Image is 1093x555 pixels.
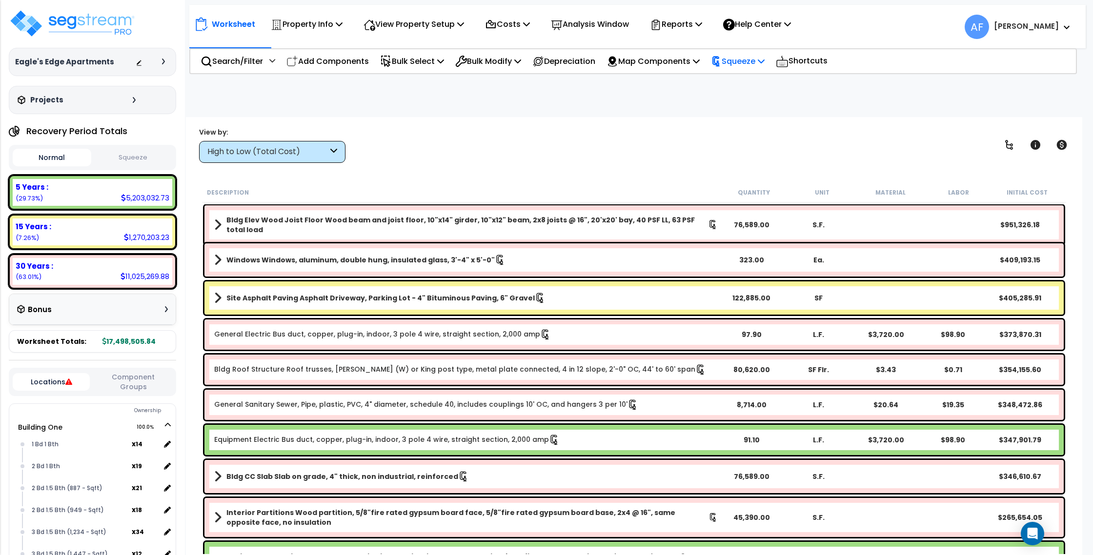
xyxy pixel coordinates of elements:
div: $20.64 [852,400,920,410]
div: $3.43 [852,365,920,375]
span: 100.0% [137,421,162,433]
div: Ownership [29,405,176,416]
div: 5,203,032.73 [121,193,169,203]
div: $98.90 [919,330,987,339]
div: SF Flr. [785,365,852,375]
button: Locations [13,373,90,391]
p: Squeeze [711,55,765,68]
div: 1,270,203.23 [124,232,169,242]
small: 19 [136,462,142,470]
a: Individual Item [214,399,638,410]
div: 323.00 [718,255,785,265]
p: Bulk Select [380,55,444,68]
small: Unit [815,189,830,197]
p: Help Center [723,18,791,31]
div: Depreciation [527,50,601,73]
div: $19.35 [919,400,987,410]
div: $3,720.00 [852,330,920,339]
p: Search/Filter [201,55,263,68]
a: Building One 100.0% [18,422,62,432]
h4: Recovery Period Totals [26,126,127,136]
p: Shortcuts [776,54,828,68]
div: L.F. [785,400,852,410]
span: location multiplier [132,438,160,450]
b: [PERSON_NAME] [994,21,1059,31]
div: S.F. [785,513,852,522]
div: 2 Bd 1.5 Bth (887 - Sqft) [29,482,132,494]
button: Squeeze [94,149,172,166]
div: SF [785,293,852,303]
div: L.F. [785,435,852,445]
div: 45,390.00 [718,513,785,522]
a: Assembly Title [214,508,718,527]
p: Worksheet [212,18,255,31]
p: Property Info [271,18,343,31]
div: 1 Bd 1 Bth [29,438,132,450]
div: $3,720.00 [852,435,920,445]
div: 91.10 [718,435,785,445]
div: $98.90 [919,435,987,445]
b: x [132,483,142,493]
div: Ea. [785,255,852,265]
a: Assembly Title [214,215,718,235]
small: 18 [136,506,142,514]
p: Depreciation [532,55,595,68]
div: S.F. [785,220,852,230]
h3: Eagle's Edge Apartments [15,57,114,67]
span: location multiplier [132,526,160,538]
div: $951,326.18 [987,220,1054,230]
button: Normal [13,149,91,166]
b: x [132,527,144,536]
small: 34 [136,528,144,536]
small: (63.01%) [16,273,41,281]
a: Individual Item [214,435,560,445]
div: 3 Bd 1.5 Bth (1,234 - Sqft) [29,526,132,538]
img: logo_pro_r.png [9,9,136,38]
div: High to Low (Total Cost) [207,146,328,158]
div: L.F. [785,330,852,339]
div: $373,870.31 [987,330,1054,339]
small: Initial Cost [1007,189,1048,197]
b: x [132,439,142,449]
p: Costs [485,18,530,31]
h3: Bonus [28,306,52,314]
div: $409,193.15 [987,255,1054,265]
div: 76,589.00 [718,472,785,481]
small: 14 [136,440,142,448]
span: location multiplier [132,482,160,494]
p: Map Components [607,55,700,68]
b: Interior Partitions Wood partition, 5/8"fire rated gypsum board face, 5/8"fire rated gypsum board... [226,508,708,527]
b: 15 Years : [16,221,51,232]
span: location multiplier [132,460,160,472]
p: Reports [650,18,702,31]
p: View Property Setup [364,18,464,31]
small: Description [207,189,249,197]
div: $347,901.79 [987,435,1054,445]
a: Individual Item [214,329,551,340]
b: Windows Windows, aluminum, double hung, insulated glass, 3'-4" x 5'-0" [226,255,495,265]
div: 2 Bd 1.5 Bth (949 - Sqft) [29,504,132,516]
div: $348,472.86 [987,400,1054,410]
b: 17,498,505.84 [102,337,156,346]
span: Worksheet Totals: [17,337,86,346]
a: Assembly Title [214,253,718,267]
small: Labor [948,189,969,197]
div: Shortcuts [770,49,833,73]
a: Assembly Title [214,291,718,305]
small: (7.26%) [16,234,39,242]
small: Quantity [738,189,770,197]
div: $0.71 [919,365,987,375]
small: (29.73%) [16,194,43,202]
div: $354,155.60 [987,365,1054,375]
div: 11,025,269.88 [121,271,169,281]
b: 5 Years : [16,182,48,192]
div: View by: [199,127,345,137]
a: Assembly Title [214,470,718,483]
b: Bldg Elev Wood Joist Floor Wood beam and joist floor, 10"x14" girder, 10"x12" beam, 2x8 joists @ ... [226,215,708,235]
div: $405,285.91 [987,293,1054,303]
div: $346,610.67 [987,472,1054,481]
div: 80,620.00 [718,365,785,375]
div: 2 Bd 1 Bth [29,460,132,472]
p: Bulk Modify [455,55,521,68]
div: 97.90 [718,330,785,339]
